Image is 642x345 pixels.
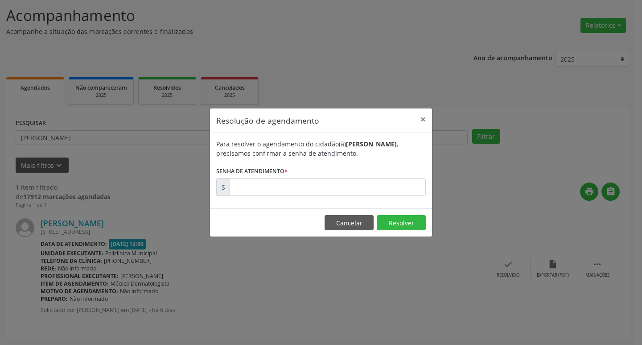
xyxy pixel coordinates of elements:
[216,164,288,178] label: Senha de atendimento
[325,215,374,230] button: Cancelar
[346,140,397,148] b: [PERSON_NAME]
[216,178,230,196] div: S
[377,215,426,230] button: Resolver
[216,139,426,158] div: Para resolver o agendamento do cidadão(ã) , precisamos confirmar a senha de atendimento.
[414,108,432,130] button: Close
[216,115,319,126] h5: Resolução de agendamento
